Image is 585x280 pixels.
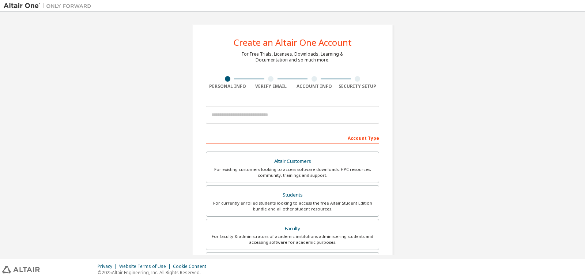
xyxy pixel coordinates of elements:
[2,266,40,273] img: altair_logo.svg
[119,264,173,269] div: Website Terms of Use
[211,224,374,234] div: Faculty
[336,83,380,89] div: Security Setup
[211,156,374,167] div: Altair Customers
[206,132,379,143] div: Account Type
[242,51,343,63] div: For Free Trials, Licenses, Downloads, Learning & Documentation and so much more.
[98,269,211,276] p: © 2025 Altair Engineering, Inc. All Rights Reserved.
[211,234,374,245] div: For faculty & administrators of academic institutions administering students and accessing softwa...
[234,38,352,47] div: Create an Altair One Account
[211,167,374,178] div: For existing customers looking to access software downloads, HPC resources, community, trainings ...
[292,83,336,89] div: Account Info
[4,2,95,10] img: Altair One
[249,83,293,89] div: Verify Email
[211,200,374,212] div: For currently enrolled students looking to access the free Altair Student Edition bundle and all ...
[211,190,374,200] div: Students
[173,264,211,269] div: Cookie Consent
[206,83,249,89] div: Personal Info
[98,264,119,269] div: Privacy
